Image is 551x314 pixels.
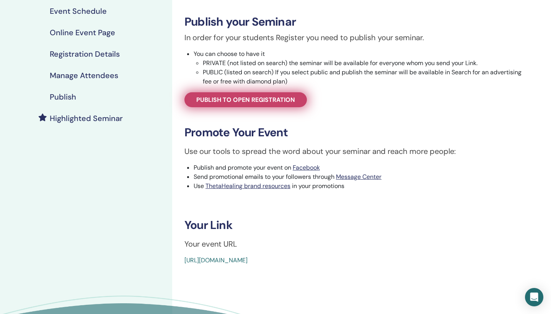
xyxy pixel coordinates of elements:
span: Publish to open registration [196,96,295,104]
h3: Promote Your Event [184,126,527,139]
a: ThetaHealing brand resources [205,182,290,190]
p: In order for your students Register you need to publish your seminar. [184,32,527,43]
li: You can choose to have it [194,49,527,86]
h4: Highlighted Seminar [50,114,123,123]
h4: Event Schedule [50,7,107,16]
li: Send promotional emails to your followers through [194,172,527,182]
a: [URL][DOMAIN_NAME] [184,256,248,264]
h4: Registration Details [50,49,120,59]
li: PUBLIC (listed on search) If you select public and publish the seminar will be available in Searc... [203,68,527,86]
a: Facebook [293,164,320,172]
p: Use our tools to spread the word about your seminar and reach more people: [184,146,527,157]
a: Publish to open registration [184,92,307,107]
h3: Publish your Seminar [184,15,527,29]
h4: Manage Attendees [50,71,118,80]
h4: Online Event Page [50,28,115,37]
li: Publish and promote your event on [194,163,527,172]
li: PRIVATE (not listed on search) the seminar will be available for everyone whom you send your Link. [203,59,527,68]
h4: Publish [50,92,76,101]
h3: Your Link [184,218,527,232]
p: Your event URL [184,238,527,250]
a: Message Center [336,173,381,181]
li: Use in your promotions [194,182,527,191]
div: Open Intercom Messenger [525,288,543,306]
